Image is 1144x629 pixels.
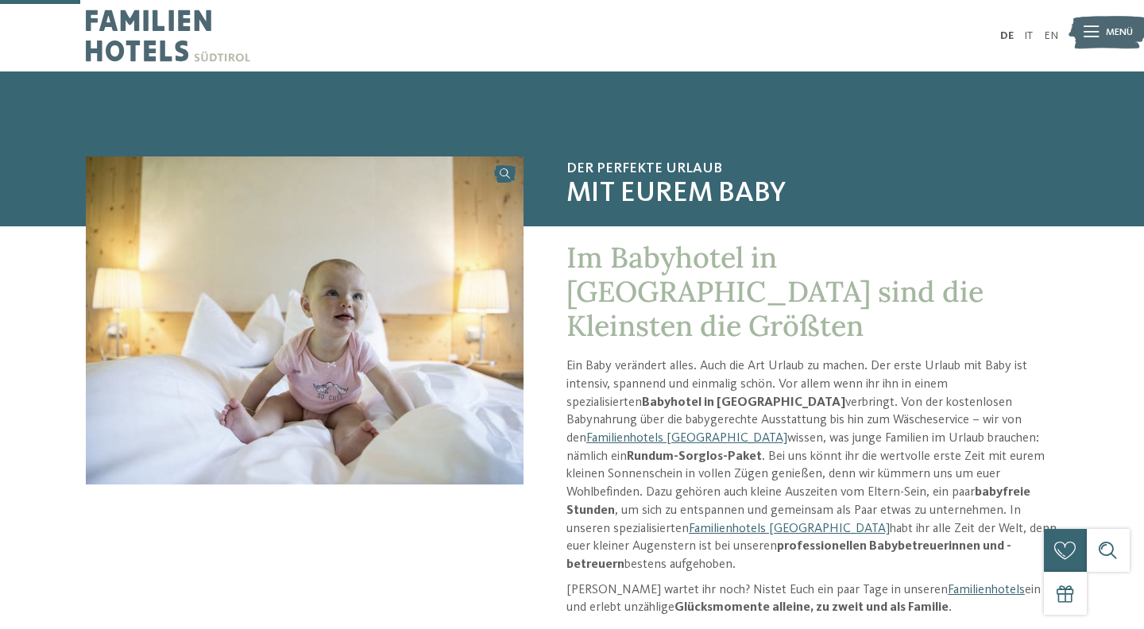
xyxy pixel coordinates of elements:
[948,584,1025,596] a: Familienhotels
[1000,30,1014,41] a: DE
[627,450,762,463] strong: Rundum-Sorglos-Paket
[566,160,1058,178] span: Der perfekte Urlaub
[566,239,984,344] span: Im Babyhotel in [GEOGRAPHIC_DATA] sind die Kleinsten die Größten
[689,523,890,535] a: Familienhotels [GEOGRAPHIC_DATA]
[566,486,1030,517] strong: babyfreie Stunden
[566,540,1011,571] strong: professionellen Babybetreuerinnen und -betreuern
[586,432,787,445] a: Familienhotels [GEOGRAPHIC_DATA]
[1044,30,1058,41] a: EN
[86,156,524,484] img: Babyhotel in Südtirol für einen ganz entspannten Urlaub
[674,601,949,614] strong: Glücksmomente alleine, zu zweit und als Familie
[642,396,845,409] strong: Babyhotel in [GEOGRAPHIC_DATA]
[566,357,1058,573] p: Ein Baby verändert alles. Auch die Art Urlaub zu machen. Der erste Urlaub mit Baby ist intensiv, ...
[1106,25,1133,40] span: Menü
[566,581,1058,617] p: [PERSON_NAME] wartet ihr noch? Nistet Euch ein paar Tage in unseren ein und erlebt unzählige .
[566,177,1058,211] span: mit eurem Baby
[1024,30,1033,41] a: IT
